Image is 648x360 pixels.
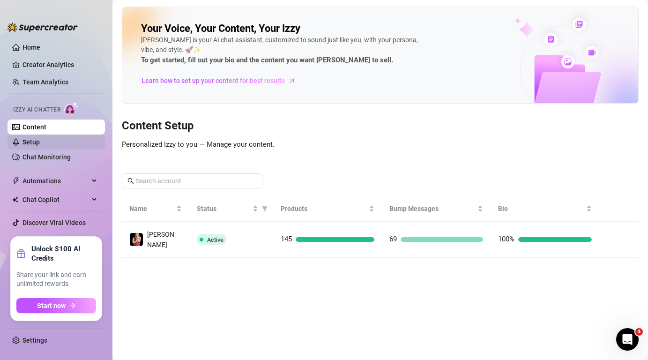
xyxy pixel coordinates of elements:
[7,22,78,32] img: logo-BBDzfeDw.svg
[22,173,89,188] span: Automations
[16,270,96,289] span: Share your link and earn unlimited rewards
[189,196,273,222] th: Status
[122,196,189,222] th: Name
[22,44,40,51] a: Home
[260,202,269,216] span: filter
[22,138,40,146] a: Setup
[389,235,397,243] span: 69
[22,57,97,72] a: Creator Analytics
[129,203,174,214] span: Name
[142,75,285,86] span: Learn how to set up your content for best results
[22,123,46,131] a: Content
[64,102,79,115] img: AI Chatter
[616,328,639,351] iframe: Intercom live chat
[273,196,382,222] th: Products
[281,235,292,243] span: 145
[389,203,476,214] span: Bump Messages
[22,219,86,226] a: Discover Viral Videos
[13,105,60,114] span: Izzy AI Chatter
[22,78,68,86] a: Team Analytics
[122,119,639,134] h3: Content Setup
[127,178,134,184] span: search
[31,244,96,263] strong: Unlock $100 AI Credits
[136,176,249,186] input: Search account
[141,35,422,66] div: [PERSON_NAME] is your AI chat assistant, customized to sound just like you, with your persona, vi...
[141,22,300,35] h2: Your Voice, Your Content, Your Izzy
[16,249,26,258] span: gift
[197,203,251,214] span: Status
[22,337,47,344] a: Settings
[141,73,303,88] a: Learn how to set up your content for best results
[287,76,297,85] span: arrow-right
[16,298,96,313] button: Start nowarrow-right
[69,302,76,309] span: arrow-right
[498,235,514,243] span: 100%
[635,328,643,336] span: 4
[22,153,71,161] a: Chat Monitoring
[491,196,599,222] th: Bio
[493,7,638,103] img: ai-chatter-content-library-cLFOSyPT.png
[382,196,491,222] th: Bump Messages
[12,196,18,203] img: Chat Copilot
[122,140,275,149] span: Personalized Izzy to you — Manage your content.
[498,203,584,214] span: Bio
[141,56,393,64] strong: To get started, fill out your bio and the content you want [PERSON_NAME] to sell.
[207,236,223,243] span: Active
[22,192,89,207] span: Chat Copilot
[130,233,143,246] img: Erin
[37,302,66,309] span: Start now
[281,203,367,214] span: Products
[147,231,177,248] span: [PERSON_NAME]
[12,177,20,185] span: thunderbolt
[262,206,268,211] span: filter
